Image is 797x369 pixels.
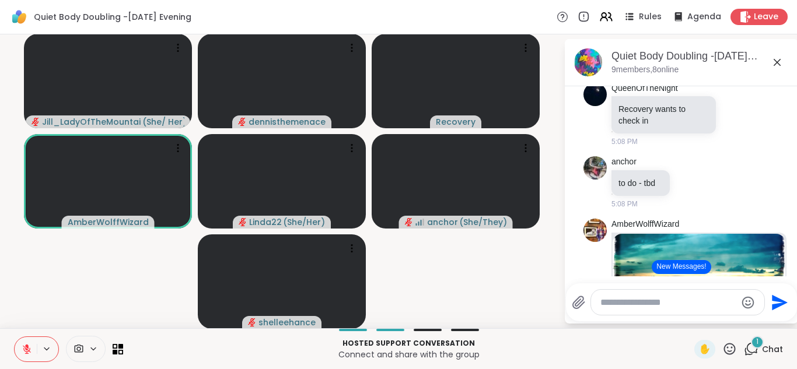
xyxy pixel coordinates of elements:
img: ShareWell Logomark [9,7,29,27]
a: AmberWolffWizard [611,219,679,230]
span: dennisthemenace [249,116,326,128]
span: Quiet Body Doubling -[DATE] Evening [34,11,191,23]
button: Send [765,289,791,315]
span: ( She/Her ) [283,216,325,228]
img: https://sharewell-space-live.sfo3.digitaloceanspaces.com/user-generated/bd698b57-9748-437a-a102-e... [583,156,607,180]
span: ( She/ Her ) [142,116,184,128]
a: anchor [611,156,637,168]
a: QueenOfTheNight [611,83,678,94]
span: audio-muted [248,318,256,326]
span: Leave [754,11,778,23]
span: shelleehance [258,317,316,328]
span: audio-muted [238,118,246,126]
span: audio-muted [32,118,40,126]
img: https://sharewell-space-live.sfo3.digitaloceanspaces.com/user-generated/9a5601ee-7e1f-42be-b53e-4... [583,219,607,242]
button: New Messages! [652,260,711,274]
span: Linda22 [249,216,282,228]
p: Connect and share with the group [130,349,687,360]
span: AmberWolffWizard [68,216,149,228]
span: 1 [756,337,758,347]
span: audio-muted [239,218,247,226]
span: Chat [762,343,783,355]
span: anchor [427,216,458,228]
span: 5:08 PM [611,136,638,147]
textarea: Type your message [600,297,736,308]
span: Jill_LadyOfTheMountain [42,116,141,128]
div: Quiet Body Doubling -[DATE] Evening, [DATE] [611,49,789,64]
span: ( She/They ) [459,216,507,228]
p: 9 members, 8 online [611,64,679,76]
span: Recovery [436,116,476,128]
span: Agenda [687,11,721,23]
span: ✋ [699,342,711,356]
span: Rules [639,11,662,23]
p: to do - tbd [618,177,663,189]
p: Hosted support conversation [130,338,687,349]
img: Quiet Body Doubling -Monday Evening, Sep 08 [574,48,602,76]
button: Emoji picker [741,296,755,310]
span: 5:08 PM [611,199,638,209]
p: Recovery wants to check in [618,103,709,126]
span: audio-muted [405,218,413,226]
img: https://sharewell-space-live.sfo3.digitaloceanspaces.com/user-generated/d7277878-0de6-43a2-a937-4... [583,83,607,106]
